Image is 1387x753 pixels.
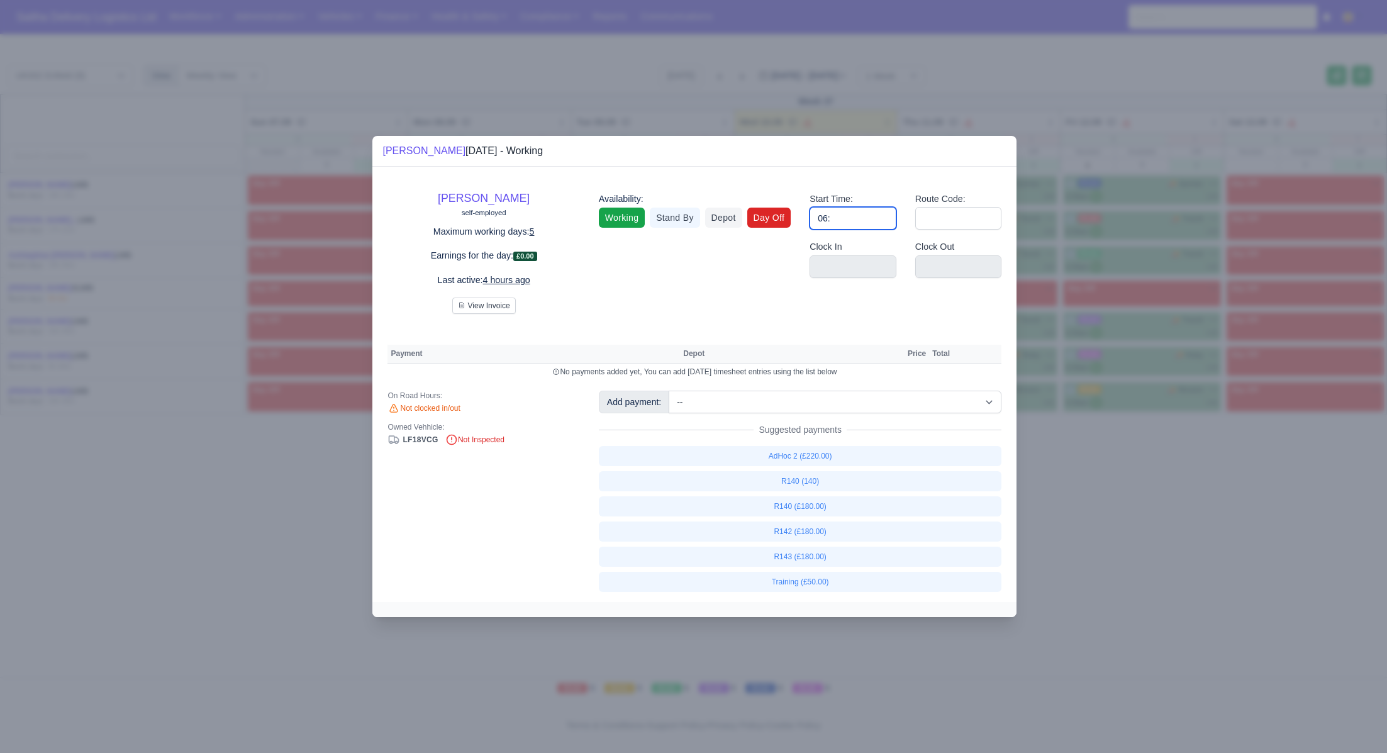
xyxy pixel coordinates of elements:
a: R142 (£180.00) [599,522,1002,542]
a: Day Off [747,208,791,228]
p: Maximum working days: [387,225,579,239]
a: R140 (140) [599,471,1002,491]
a: Depot [705,208,742,228]
div: Add payment: [599,391,669,413]
span: £0.00 [513,252,537,261]
a: [PERSON_NAME] [438,192,530,204]
a: R140 (£180.00) [599,496,1002,516]
a: R143 (£180.00) [599,547,1002,567]
th: Depot [680,345,894,364]
div: Availability: [599,192,791,206]
div: Owned Vehhicle: [387,422,579,432]
button: View Invoice [452,298,516,314]
iframe: Chat Widget [1161,608,1387,753]
a: AdHoc 2 (£220.00) [599,446,1002,466]
u: 5 [530,226,535,237]
div: [DATE] - Working [382,143,543,159]
label: Route Code: [915,192,966,206]
u: 4 hours ago [483,275,530,285]
p: Last active: [387,273,579,287]
a: Stand By [650,208,699,228]
label: Clock In [810,240,842,254]
th: Payment [387,345,680,364]
div: Not clocked in/out [387,403,579,415]
span: Not Inspected [445,435,504,444]
a: [PERSON_NAME] [382,145,465,156]
label: Start Time: [810,192,853,206]
th: Total [929,345,953,364]
span: Suggested payments [754,423,847,436]
td: No payments added yet, You can add [DATE] timesheet entries using the list below [387,364,1001,381]
a: LF18VCG [387,435,438,444]
label: Clock Out [915,240,955,254]
a: Working [599,208,645,228]
small: self-employed [462,209,506,216]
div: On Road Hours: [387,391,579,401]
p: Earnings for the day: [387,248,579,263]
a: Training (£50.00) [599,572,1002,592]
th: Price [905,345,929,364]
